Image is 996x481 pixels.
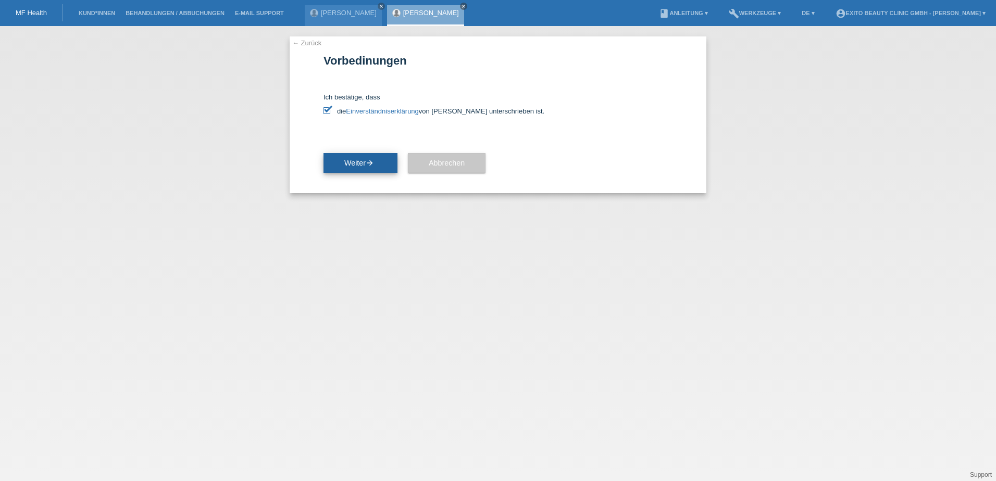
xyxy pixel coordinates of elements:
span: Weiter [344,159,377,167]
a: close [378,3,385,10]
i: arrow_forward [366,159,374,167]
a: DE ▾ [796,10,819,16]
i: book [659,8,669,19]
label: die von [PERSON_NAME] unterschrieben ist. [323,107,673,115]
a: E-Mail Support [230,10,289,16]
a: account_circleExito Beauty Clinic GmbH - [PERSON_NAME] ▾ [830,10,991,16]
a: Kund*innen [73,10,120,16]
a: [PERSON_NAME] [403,9,459,17]
i: close [379,4,384,9]
a: MF Health [16,9,47,17]
a: [PERSON_NAME] [321,9,377,17]
i: account_circle [836,8,846,19]
a: ← Zurück [292,39,321,47]
a: bookAnleitung ▾ [654,10,713,16]
i: build [729,8,739,19]
a: Behandlungen / Abbuchungen [120,10,230,16]
div: Ich bestätige, dass [323,93,673,115]
a: close [460,3,467,10]
button: Weiterarrow_forward [323,153,397,173]
i: close [461,4,466,9]
button: Abbrechen [408,153,485,173]
a: buildWerkzeuge ▾ [724,10,787,16]
span: Abbrechen [429,159,465,167]
h1: Vorbedinungen [323,54,673,67]
a: Einverständniserklärung [346,107,418,115]
a: Support [970,471,992,478]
